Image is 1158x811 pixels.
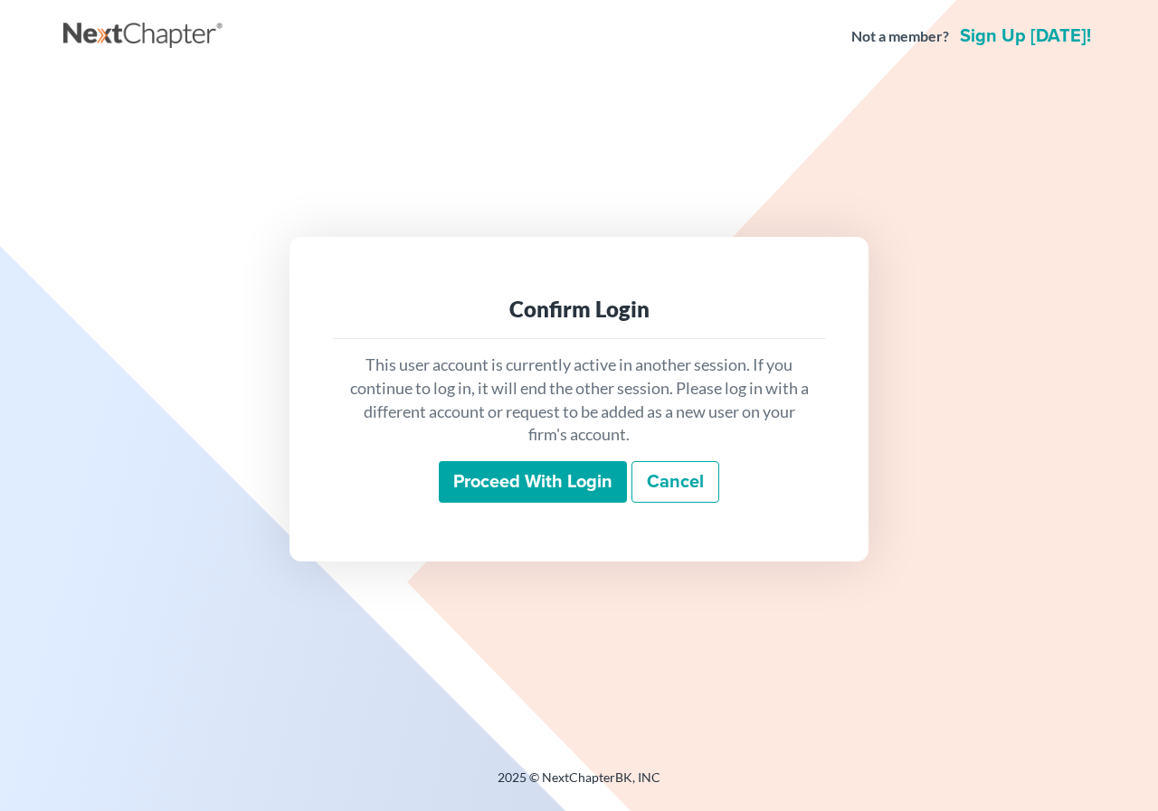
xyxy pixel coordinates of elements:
a: Cancel [631,461,719,503]
div: 2025 © NextChapterBK, INC [63,769,1095,801]
div: Confirm Login [347,295,811,324]
strong: Not a member? [851,26,949,47]
a: Sign up [DATE]! [956,27,1095,45]
input: Proceed with login [439,461,627,503]
p: This user account is currently active in another session. If you continue to log in, it will end ... [347,354,811,447]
